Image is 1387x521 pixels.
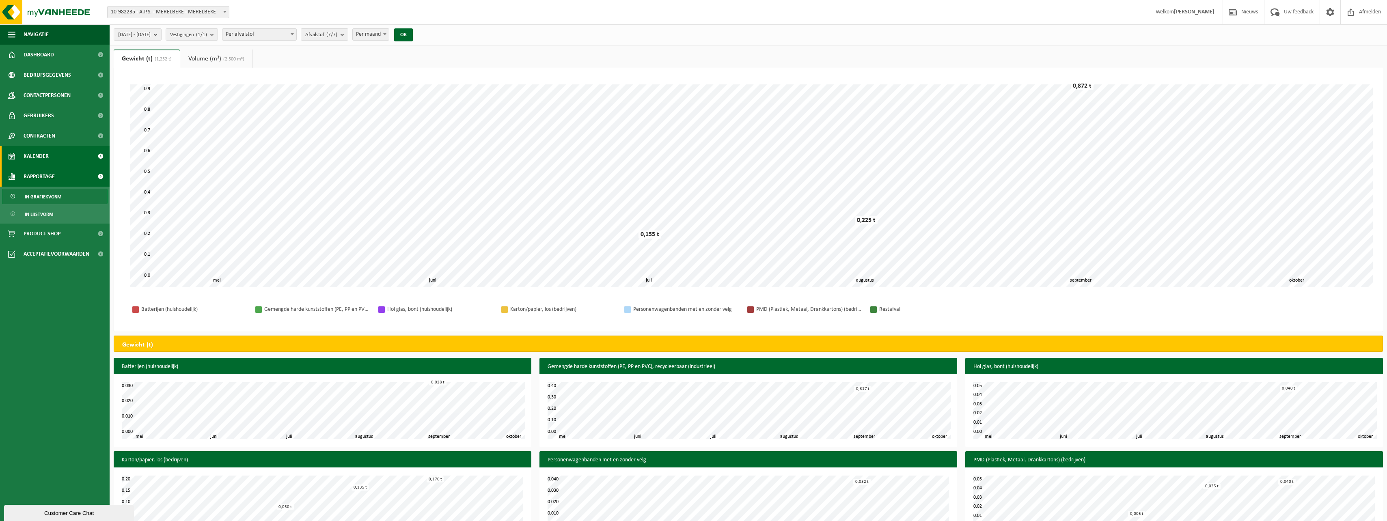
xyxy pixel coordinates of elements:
[24,244,89,264] span: Acceptatievoorwaarden
[107,6,229,18] span: 10-982235 - A.P.S. - MERELBEKE - MERELBEKE
[853,479,871,485] div: 0,032 t
[276,504,294,510] div: 0,050 t
[114,336,161,354] h2: Gewicht (t)
[24,166,55,187] span: Rapportage
[222,29,296,40] span: Per afvalstof
[353,29,389,40] span: Per maand
[114,451,531,469] h3: Karton/papier, los (bedrijven)
[855,216,878,224] div: 0,225 t
[305,29,337,41] span: Afvalstof
[166,28,218,41] button: Vestigingen(1/1)
[1071,82,1094,90] div: 0,872 t
[24,85,71,105] span: Contactpersonen
[1280,385,1297,392] div: 0,040 t
[1278,479,1296,485] div: 0,040 t
[394,28,413,41] button: OK
[1128,511,1145,517] div: 0,005 t
[1174,9,1214,15] strong: [PERSON_NAME]
[539,451,957,469] h3: Personenwagenbanden met en zonder velg
[352,28,389,41] span: Per maand
[1203,483,1221,489] div: 0,035 t
[2,206,108,222] a: In lijstvorm
[141,304,247,314] div: Batterijen (huishoudelijk)
[4,503,136,521] iframe: chat widget
[756,304,862,314] div: PMD (Plastiek, Metaal, Drankkartons) (bedrijven)
[25,207,53,222] span: In lijstvorm
[108,6,229,18] span: 10-982235 - A.P.S. - MERELBEKE - MERELBEKE
[25,189,61,205] span: In grafiekvorm
[24,45,54,65] span: Dashboard
[264,304,370,314] div: Gemengde harde kunststoffen (PE, PP en PVC), recycleerbaar (industrieel)
[196,32,207,37] count: (1/1)
[387,304,493,314] div: Hol glas, bont (huishoudelijk)
[633,304,739,314] div: Personenwagenbanden met en zonder velg
[539,358,957,376] h3: Gemengde harde kunststoffen (PE, PP en PVC), recycleerbaar (industrieel)
[638,230,661,239] div: 0,155 t
[114,28,162,41] button: [DATE] - [DATE]
[24,224,60,244] span: Product Shop
[118,29,151,41] span: [DATE] - [DATE]
[222,28,297,41] span: Per afvalstof
[965,451,1383,469] h3: PMD (Plastiek, Metaal, Drankkartons) (bedrijven)
[153,57,172,62] span: (1,252 t)
[326,32,337,37] count: (7/7)
[24,24,49,45] span: Navigatie
[427,476,444,482] div: 0,170 t
[352,484,369,491] div: 0,135 t
[879,304,985,314] div: Restafval
[429,379,447,385] div: 0,028 t
[965,358,1383,376] h3: Hol glas, bont (huishoudelijk)
[170,29,207,41] span: Vestigingen
[221,57,244,62] span: (2,500 m³)
[24,146,49,166] span: Kalender
[854,386,871,392] div: 0,317 t
[510,304,616,314] div: Karton/papier, los (bedrijven)
[2,189,108,204] a: In grafiekvorm
[24,65,71,85] span: Bedrijfsgegevens
[24,105,54,126] span: Gebruikers
[114,358,531,376] h3: Batterijen (huishoudelijk)
[301,28,348,41] button: Afvalstof(7/7)
[180,50,252,68] a: Volume (m³)
[24,126,55,146] span: Contracten
[114,50,180,68] a: Gewicht (t)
